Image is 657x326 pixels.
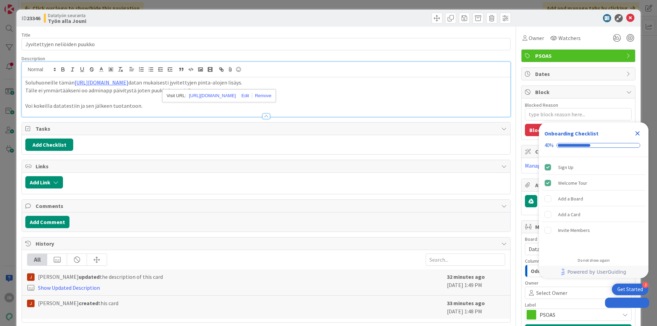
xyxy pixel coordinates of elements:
[540,310,616,320] span: PSOAS
[25,216,69,228] button: Add Comment
[539,157,648,253] div: Checklist items
[542,175,646,191] div: Welcome Tour is complete.
[27,254,47,265] div: All
[558,226,590,234] div: Invite Members
[535,223,623,231] span: Mirrors
[25,102,507,110] p: Voi kokeilla datatestiin ja sen jälkeen tuotantoon.
[79,300,98,307] b: created
[632,128,643,139] div: Close Checklist
[567,268,626,276] span: Powered by UserGuiding
[36,125,498,133] span: Tasks
[525,237,537,242] span: Board
[539,266,648,278] div: Footer
[75,79,128,86] a: [URL][DOMAIN_NAME]
[447,273,505,292] div: [DATE] 1:49 PM
[48,18,86,24] b: Työn alla Jouni
[542,223,646,238] div: Invite Members is incomplete.
[525,265,632,277] button: Odottaa kehitystä
[558,163,574,171] div: Sign Up
[542,160,646,175] div: Sign Up is complete.
[535,147,623,156] span: Custom Fields
[25,79,507,87] p: Soluhuoneille tämän datan mukaisesti jyvitettyjen pinta-alojen lisäys.
[525,162,578,169] a: Manage Custom Fields
[529,246,573,252] span: Datatyön seuranta
[22,14,40,22] span: ID
[447,273,485,280] b: 32 minutes ago
[558,179,587,187] div: Welcome Tour
[22,32,30,38] label: Title
[447,300,485,307] b: 33 minutes ago
[25,139,73,151] button: Add Checklist
[558,210,580,219] div: Add a Card
[25,176,63,188] button: Add Link
[25,87,507,94] p: Tälle ei ymmärtääkseni oo adminapp päivitystä joten puukkohommia?
[525,259,540,263] span: Column
[38,273,163,281] span: [PERSON_NAME] the description of this card
[617,286,643,293] div: Get Started
[544,142,554,148] div: 40%
[36,202,498,210] span: Comments
[536,289,567,297] span: Select Owner
[27,15,40,22] b: 23346
[525,124,548,136] button: Block
[36,239,498,248] span: History
[542,266,645,278] a: Powered by UserGuiding
[525,281,539,285] span: Owner
[48,13,86,18] span: Datatyön seuranta
[529,34,544,42] span: Owner
[38,284,100,291] a: Show Updated Description
[535,181,623,189] span: Attachments
[525,102,558,108] label: Blocked Reason
[535,52,623,60] span: PSOAS
[542,191,646,206] div: Add a Board is incomplete.
[539,122,648,278] div: Checklist Container
[642,282,648,288] div: 3
[531,266,577,275] span: Odottaa kehitystä
[426,253,505,266] input: Search...
[36,162,498,170] span: Links
[447,299,505,315] div: [DATE] 1:48 PM
[578,258,610,263] div: Do not show again
[544,142,643,148] div: Checklist progress: 40%
[535,70,623,78] span: Dates
[79,273,100,280] b: updated
[189,91,236,100] a: [URL][DOMAIN_NAME]
[27,300,35,307] img: JM
[525,302,536,307] span: Label
[535,88,623,96] span: Block
[558,195,583,203] div: Add a Board
[22,55,45,62] span: Description
[38,299,118,307] span: [PERSON_NAME] this card
[22,38,511,50] input: type card name here...
[544,129,598,138] div: Onboarding Checklist
[612,284,648,295] div: Open Get Started checklist, remaining modules: 3
[542,207,646,222] div: Add a Card is incomplete.
[558,34,581,42] span: Watchers
[27,273,35,281] img: JM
